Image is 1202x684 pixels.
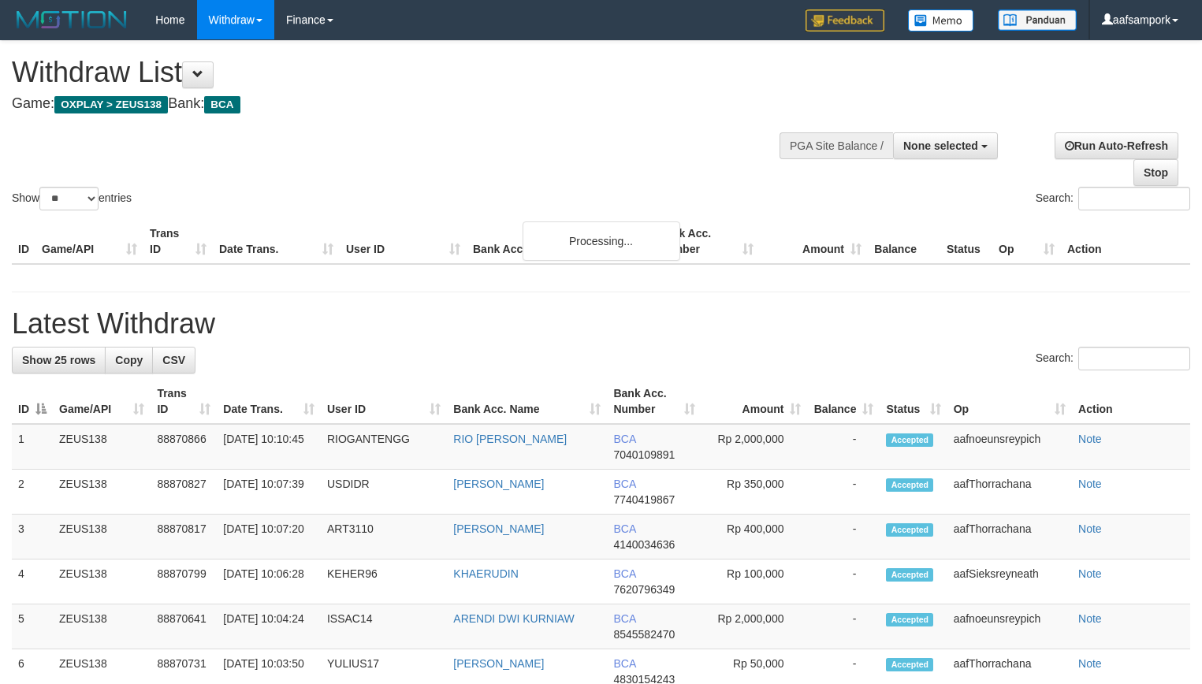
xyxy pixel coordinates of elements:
[613,567,635,580] span: BCA
[523,221,680,261] div: Processing...
[143,219,213,264] th: Trans ID
[807,604,880,649] td: -
[947,515,1072,559] td: aafThorrachana
[321,470,447,515] td: USDIDR
[12,559,53,604] td: 4
[1078,612,1102,625] a: Note
[12,424,53,470] td: 1
[886,658,933,671] span: Accepted
[151,604,217,649] td: 88870641
[35,219,143,264] th: Game/API
[613,612,635,625] span: BCA
[893,132,998,159] button: None selected
[12,96,786,112] h4: Game: Bank:
[12,219,35,264] th: ID
[947,604,1072,649] td: aafnoeunsreypich
[162,354,185,366] span: CSV
[12,187,132,210] label: Show entries
[807,470,880,515] td: -
[613,628,675,641] span: Copy 8545582470 to clipboard
[940,219,992,264] th: Status
[886,433,933,447] span: Accepted
[204,96,240,113] span: BCA
[701,379,808,424] th: Amount: activate to sort column ascending
[53,559,151,604] td: ZEUS138
[806,9,884,32] img: Feedback.jpg
[613,583,675,596] span: Copy 7620796349 to clipboard
[1078,433,1102,445] a: Note
[12,347,106,374] a: Show 25 rows
[321,515,447,559] td: ART3110
[321,604,447,649] td: ISSAC14
[453,478,544,490] a: [PERSON_NAME]
[613,657,635,670] span: BCA
[998,9,1077,31] img: panduan.png
[886,613,933,626] span: Accepted
[321,424,447,470] td: RIOGANTENGG
[701,424,808,470] td: Rp 2,000,000
[613,478,635,490] span: BCA
[217,515,321,559] td: [DATE] 10:07:20
[39,187,99,210] select: Showentries
[886,523,933,537] span: Accepted
[903,139,978,152] span: None selected
[760,219,868,264] th: Amount
[947,379,1072,424] th: Op: activate to sort column ascending
[213,219,340,264] th: Date Trans.
[151,470,217,515] td: 88870827
[12,470,53,515] td: 2
[53,379,151,424] th: Game/API: activate to sort column ascending
[1078,567,1102,580] a: Note
[467,219,652,264] th: Bank Acc. Name
[105,347,153,374] a: Copy
[321,559,447,604] td: KEHER96
[1078,187,1190,210] input: Search:
[22,354,95,366] span: Show 25 rows
[701,470,808,515] td: Rp 350,000
[217,379,321,424] th: Date Trans.: activate to sort column ascending
[652,219,760,264] th: Bank Acc. Number
[151,379,217,424] th: Trans ID: activate to sort column ascending
[1072,379,1190,424] th: Action
[613,493,675,506] span: Copy 7740419867 to clipboard
[701,604,808,649] td: Rp 2,000,000
[886,568,933,582] span: Accepted
[217,604,321,649] td: [DATE] 10:04:24
[947,424,1072,470] td: aafnoeunsreypich
[217,424,321,470] td: [DATE] 10:10:45
[217,559,321,604] td: [DATE] 10:06:28
[453,567,518,580] a: KHAERUDIN
[1078,657,1102,670] a: Note
[780,132,893,159] div: PGA Site Balance /
[607,379,701,424] th: Bank Acc. Number: activate to sort column ascending
[1133,159,1178,186] a: Stop
[1036,347,1190,370] label: Search:
[880,379,947,424] th: Status: activate to sort column ascending
[54,96,168,113] span: OXPLAY > ZEUS138
[613,448,675,461] span: Copy 7040109891 to clipboard
[340,219,467,264] th: User ID
[12,379,53,424] th: ID: activate to sort column descending
[1061,219,1190,264] th: Action
[868,219,940,264] th: Balance
[613,433,635,445] span: BCA
[115,354,143,366] span: Copy
[992,219,1061,264] th: Op
[1055,132,1178,159] a: Run Auto-Refresh
[447,379,607,424] th: Bank Acc. Name: activate to sort column ascending
[53,424,151,470] td: ZEUS138
[947,559,1072,604] td: aafSieksreyneath
[453,657,544,670] a: [PERSON_NAME]
[453,433,567,445] a: RIO [PERSON_NAME]
[807,379,880,424] th: Balance: activate to sort column ascending
[12,8,132,32] img: MOTION_logo.png
[12,515,53,559] td: 3
[908,9,974,32] img: Button%20Memo.svg
[12,604,53,649] td: 5
[1078,522,1102,535] a: Note
[151,515,217,559] td: 88870817
[453,522,544,535] a: [PERSON_NAME]
[947,470,1072,515] td: aafThorrachana
[53,604,151,649] td: ZEUS138
[807,515,880,559] td: -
